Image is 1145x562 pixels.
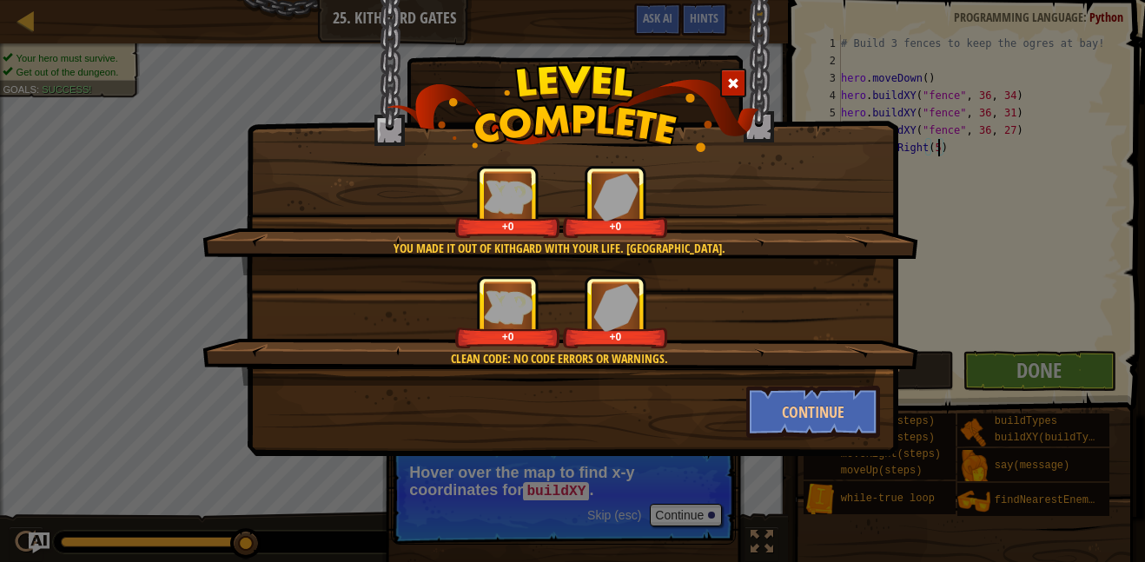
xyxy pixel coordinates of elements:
img: reward_icon_xp.png [484,290,533,324]
div: +0 [459,220,557,233]
button: Continue [746,386,881,438]
div: +0 [566,330,665,343]
div: Clean code: no code errors or warnings. [285,350,833,367]
div: You made it out of Kithgard with your life. [GEOGRAPHIC_DATA]. [285,240,833,257]
img: level_complete.png [387,64,759,152]
img: reward_icon_xp.png [484,180,533,214]
div: +0 [566,220,665,233]
img: reward_icon_gems.png [593,173,639,221]
img: reward_icon_gems.png [593,283,639,331]
div: +0 [459,330,557,343]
